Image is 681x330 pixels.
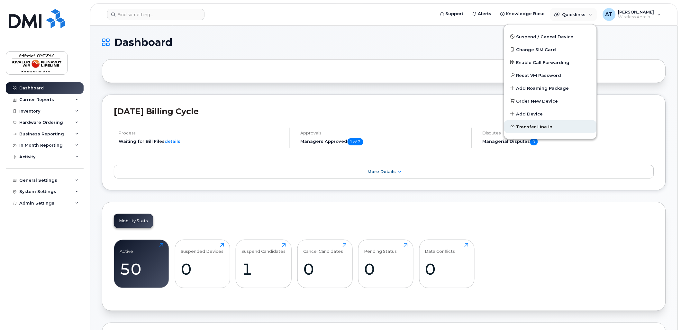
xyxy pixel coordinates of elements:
[504,107,597,120] a: Add Device
[516,60,570,66] span: Enable Call Forwarding
[120,260,163,279] div: 50
[504,95,597,107] a: Order New Device
[242,260,286,279] div: 1
[425,260,468,279] div: 0
[516,47,556,53] span: Change SIM Card
[516,111,543,117] span: Add Device
[181,243,224,284] a: Suspended Devices0
[653,302,676,325] iframe: Messenger Launcher
[119,138,284,144] li: Waiting for Bill Files
[120,243,163,284] a: Active50
[303,260,347,279] div: 0
[368,169,396,174] span: More Details
[303,243,343,254] div: Cancel Candidates
[242,243,286,254] div: Suspend Candidates
[301,138,466,145] h5: Managers Approved
[303,243,347,284] a: Cancel Candidates0
[516,98,558,105] span: Order New Device
[120,243,133,254] div: Active
[119,131,284,135] h4: Process
[425,243,455,254] div: Data Conflicts
[364,260,408,279] div: 0
[516,34,574,40] span: Suspend / Cancel Device
[530,138,538,145] span: 0
[181,260,224,279] div: 0
[425,243,468,284] a: Data Conflicts0
[301,131,466,135] h4: Approvals
[348,138,363,145] span: 1 of 3
[242,243,286,284] a: Suspend Candidates1
[364,243,408,284] a: Pending Status0
[483,131,654,135] h4: Disputes
[114,38,172,47] span: Dashboard
[181,243,223,254] div: Suspended Devices
[364,243,397,254] div: Pending Status
[114,106,654,116] h2: [DATE] Billing Cycle
[516,85,569,92] span: Add Roaming Package
[165,139,180,144] a: details
[516,72,561,79] span: Reset VM Password
[483,138,654,145] h5: Managerial Disputes
[516,124,553,130] span: Transfer Line In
